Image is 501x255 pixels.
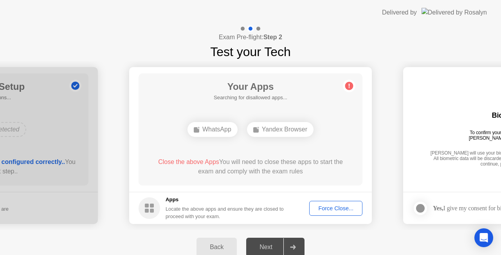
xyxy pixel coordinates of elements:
[247,122,314,137] div: Yandex Browser
[166,196,284,204] h5: Apps
[187,122,238,137] div: WhatsApp
[474,228,493,247] div: Open Intercom Messenger
[214,94,287,102] h5: Searching for disallowed apps...
[382,8,417,17] div: Delivered by
[312,205,360,211] div: Force Close...
[309,201,362,216] button: Force Close...
[433,205,443,211] strong: Yes,
[214,80,287,94] h1: Your Apps
[210,42,291,61] h1: Test your Tech
[422,8,487,17] img: Delivered by Rosalyn
[249,244,283,251] div: Next
[150,157,351,176] div: You will need to close these apps to start the exam and comply with the exam rules
[158,158,219,165] span: Close the above Apps
[166,205,284,220] div: Locate the above apps and ensure they are closed to proceed with your exam.
[219,33,282,42] h4: Exam Pre-flight:
[263,34,282,40] b: Step 2
[199,244,234,251] div: Back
